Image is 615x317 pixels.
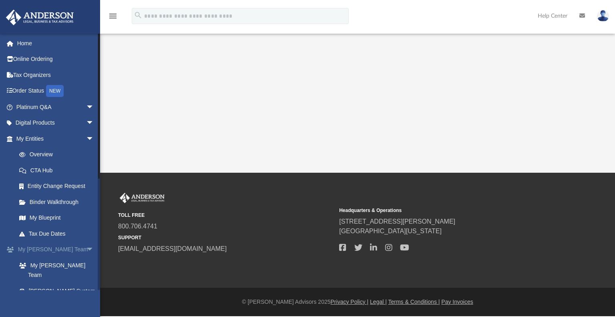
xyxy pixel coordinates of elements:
[6,67,106,83] a: Tax Organizers
[339,228,442,234] a: [GEOGRAPHIC_DATA][US_STATE]
[597,10,609,22] img: User Pic
[6,242,106,258] a: My [PERSON_NAME] Teamarrow_drop_down
[86,115,102,131] span: arrow_drop_down
[118,212,334,219] small: TOLL FREE
[6,51,106,67] a: Online Ordering
[46,85,64,97] div: NEW
[11,210,102,226] a: My Blueprint
[339,218,455,225] a: [STREET_ADDRESS][PERSON_NAME]
[11,162,106,178] a: CTA Hub
[388,299,440,305] a: Terms & Conditions |
[134,11,143,20] i: search
[108,15,118,21] a: menu
[11,147,106,163] a: Overview
[441,299,473,305] a: Pay Invoices
[118,245,227,252] a: [EMAIL_ADDRESS][DOMAIN_NAME]
[4,10,76,25] img: Anderson Advisors Platinum Portal
[118,193,166,203] img: Anderson Advisors Platinum Portal
[86,131,102,147] span: arrow_drop_down
[11,283,106,299] a: [PERSON_NAME] System
[370,299,387,305] a: Legal |
[108,11,118,21] i: menu
[86,99,102,115] span: arrow_drop_down
[6,131,106,147] a: My Entitiesarrow_drop_down
[118,223,157,230] a: 800.706.4741
[86,242,102,258] span: arrow_drop_down
[11,178,106,194] a: Entity Change Request
[11,226,106,242] a: Tax Due Dates
[6,99,106,115] a: Platinum Q&Aarrow_drop_down
[6,115,106,131] a: Digital Productsarrow_drop_down
[100,298,615,306] div: © [PERSON_NAME] Advisors 2025
[118,234,334,241] small: SUPPORT
[11,194,106,210] a: Binder Walkthrough
[331,299,369,305] a: Privacy Policy |
[6,35,106,51] a: Home
[11,257,102,283] a: My [PERSON_NAME] Team
[339,207,555,214] small: Headquarters & Operations
[6,83,106,99] a: Order StatusNEW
